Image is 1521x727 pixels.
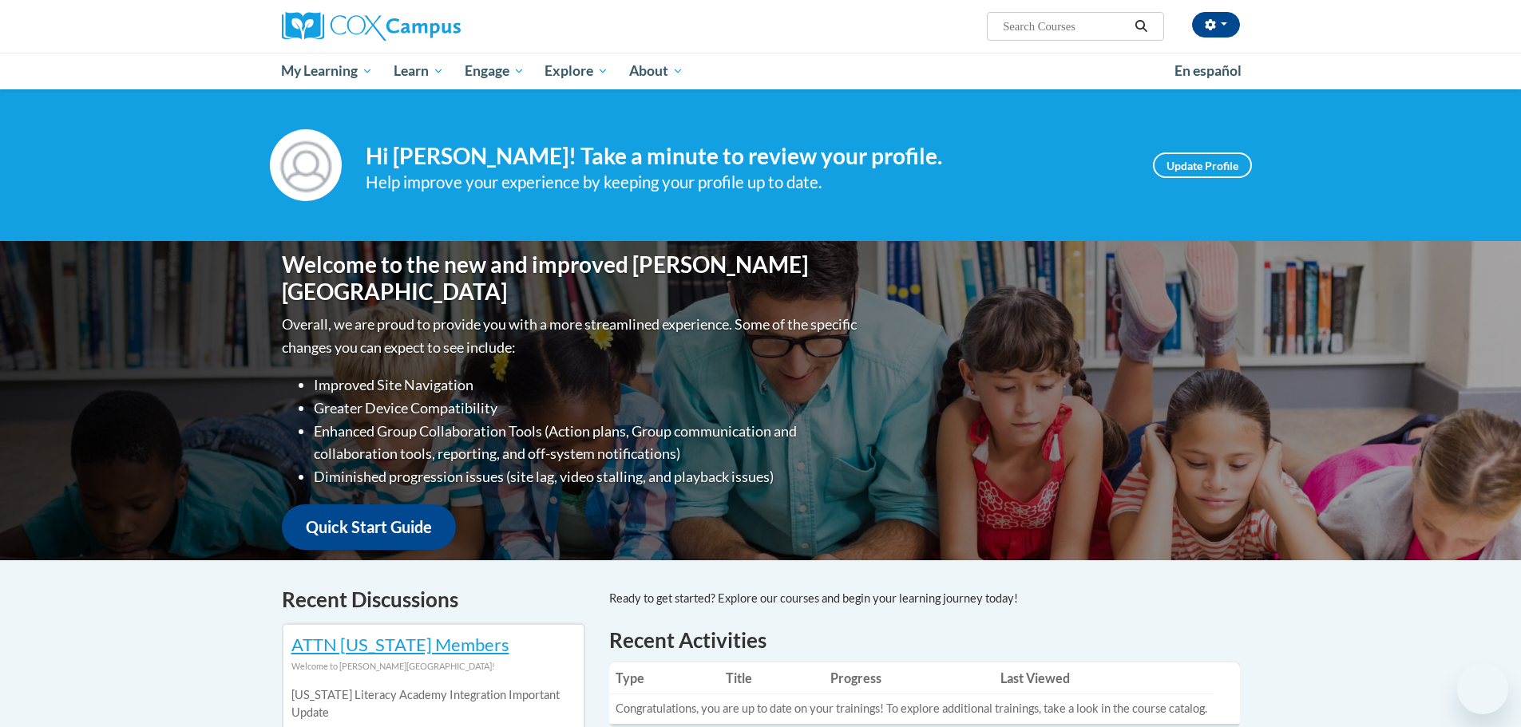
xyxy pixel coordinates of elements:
li: Improved Site Navigation [314,373,861,397]
h4: Hi [PERSON_NAME]! Take a minute to review your profile. [366,143,1129,170]
a: Quick Start Guide [282,504,456,550]
p: Overall, we are proud to provide you with a more streamlined experience. Some of the specific cha... [282,313,861,359]
th: Last Viewed [994,662,1214,694]
div: Main menu [258,53,1264,89]
th: Progress [824,662,994,694]
img: Profile Image [270,129,342,201]
h1: Recent Activities [609,626,1240,654]
div: Help improve your experience by keeping your profile up to date. [366,169,1129,196]
a: En español [1164,54,1252,88]
p: [US_STATE] Literacy Academy Integration Important Update [291,686,576,721]
h4: Recent Discussions [282,584,585,615]
th: Type [609,662,720,694]
a: Update Profile [1153,152,1252,178]
a: My Learning [271,53,384,89]
img: Cox Campus [282,12,461,41]
li: Greater Device Compatibility [314,397,861,420]
button: Account Settings [1192,12,1240,38]
span: My Learning [281,61,373,81]
iframe: Button to launch messaging window [1457,663,1508,714]
span: Engage [465,61,525,81]
span: About [629,61,683,81]
button: Search [1129,17,1153,36]
li: Enhanced Group Collaboration Tools (Action plans, Group communication and collaboration tools, re... [314,420,861,466]
a: About [619,53,694,89]
a: ATTN [US_STATE] Members [291,634,509,655]
td: Congratulations, you are up to date on your trainings! To explore additional trainings, take a lo... [609,694,1214,724]
span: En español [1174,62,1242,79]
input: Search Courses [1001,17,1129,36]
span: Learn [394,61,444,81]
a: Explore [534,53,619,89]
a: Engage [454,53,535,89]
a: Cox Campus [282,12,585,41]
th: Title [719,662,824,694]
li: Diminished progression issues (site lag, video stalling, and playback issues) [314,465,861,488]
a: Learn [383,53,454,89]
span: Explore [545,61,608,81]
div: Welcome to [PERSON_NAME][GEOGRAPHIC_DATA]! [291,658,576,675]
h1: Welcome to the new and improved [PERSON_NAME][GEOGRAPHIC_DATA] [282,251,861,305]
